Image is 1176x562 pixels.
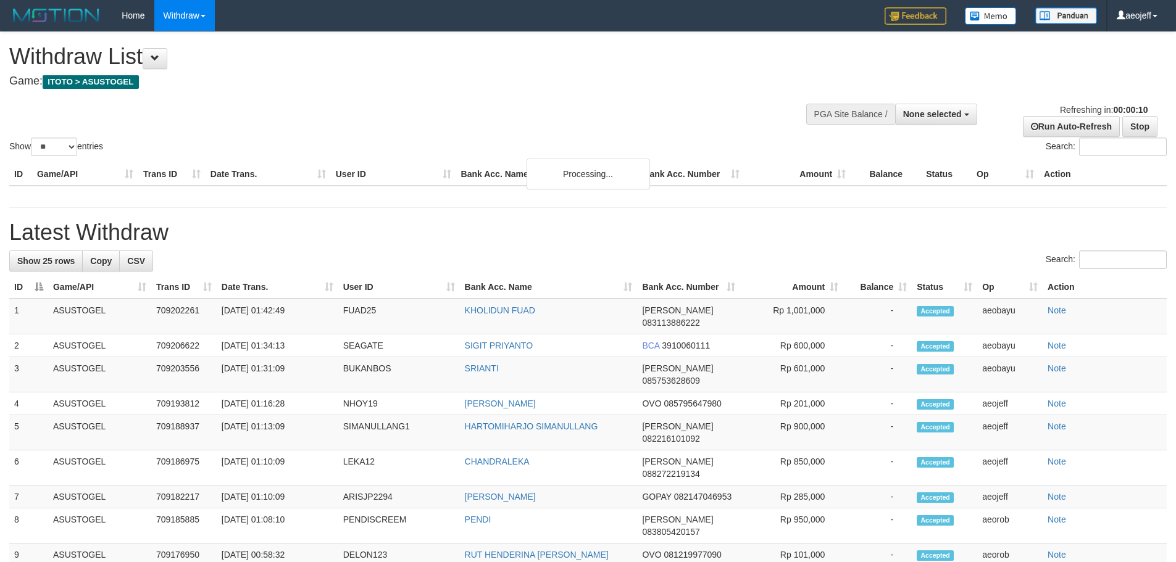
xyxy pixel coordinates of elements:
td: Rp 201,000 [740,392,843,415]
span: [PERSON_NAME] [642,305,713,315]
a: Note [1048,399,1066,408]
th: Bank Acc. Number: activate to sort column ascending [637,276,740,299]
td: FUAD25 [338,299,460,334]
a: CHANDRALEKA [465,457,530,466]
td: Rp 900,000 [740,415,843,450]
span: Copy 085795647980 to clipboard [664,399,721,408]
th: Balance: activate to sort column ascending [843,276,912,299]
td: [DATE] 01:13:09 [217,415,338,450]
td: aeobayu [977,357,1043,392]
a: Show 25 rows [9,250,83,271]
img: Feedback.jpg [885,7,946,25]
td: - [843,299,912,334]
td: 5 [9,415,48,450]
td: - [843,334,912,357]
span: OVO [642,550,661,560]
span: [PERSON_NAME] [642,421,713,431]
input: Search: [1079,250,1167,269]
a: [PERSON_NAME] [465,399,536,408]
span: None selected [903,109,962,119]
span: Show 25 rows [17,256,75,266]
td: 8 [9,508,48,543]
span: Accepted [917,341,954,352]
a: Note [1048,363,1066,373]
td: 709203556 [151,357,217,392]
a: Note [1048,341,1066,350]
span: Copy 082147046953 to clipboard [674,492,732,502]
strong: 00:00:10 [1113,105,1148,115]
td: Rp 950,000 [740,508,843,543]
a: Note [1048,457,1066,466]
span: Copy 082216101092 to clipboard [642,434,699,444]
span: OVO [642,399,661,408]
td: aeojeff [977,415,1043,450]
td: Rp 1,001,000 [740,299,843,334]
span: Copy 081219977090 to clipboard [664,550,721,560]
label: Search: [1046,250,1167,269]
th: Date Trans. [206,163,331,186]
select: Showentries [31,138,77,156]
th: Action [1039,163,1167,186]
a: Note [1048,514,1066,524]
th: Bank Acc. Name: activate to sort column ascending [460,276,638,299]
td: aeojeff [977,486,1043,508]
span: Accepted [917,306,954,316]
input: Search: [1079,138,1167,156]
th: Bank Acc. Number [638,163,744,186]
td: - [843,392,912,415]
label: Show entries [9,138,103,156]
td: - [843,508,912,543]
th: Amount: activate to sort column ascending [740,276,843,299]
label: Search: [1046,138,1167,156]
td: ASUSTOGEL [48,415,151,450]
img: panduan.png [1035,7,1097,24]
span: BCA [642,341,659,350]
td: Rp 600,000 [740,334,843,357]
th: Date Trans.: activate to sort column ascending [217,276,338,299]
a: CSV [119,250,153,271]
td: [DATE] 01:34:13 [217,334,338,357]
span: Copy [90,256,112,266]
td: aeorob [977,508,1043,543]
th: Trans ID [138,163,206,186]
span: Accepted [917,422,954,432]
td: aeojeff [977,450,1043,486]
td: ASUSTOGEL [48,508,151,543]
td: ASUSTOGEL [48,392,151,415]
span: Refreshing in: [1060,105,1148,115]
div: PGA Site Balance / [806,104,895,125]
th: Game/API [32,163,138,186]
td: 7 [9,486,48,508]
td: 709186975 [151,450,217,486]
td: ASUSTOGEL [48,357,151,392]
td: 709206622 [151,334,217,357]
td: 2 [9,334,48,357]
a: Note [1048,492,1066,502]
a: Run Auto-Refresh [1023,116,1120,137]
a: SRIANTI [465,363,499,373]
td: SIMANULLANG1 [338,415,460,450]
td: - [843,486,912,508]
td: Rp 285,000 [740,486,843,508]
a: SIGIT PRIYANTO [465,341,533,350]
a: Note [1048,421,1066,431]
td: 4 [9,392,48,415]
a: RUT HENDERINA [PERSON_NAME] [465,550,609,560]
img: MOTION_logo.png [9,6,103,25]
td: 709188937 [151,415,217,450]
td: ASUSTOGEL [48,334,151,357]
th: Op: activate to sort column ascending [977,276,1043,299]
a: Copy [82,250,120,271]
td: ARISJP2294 [338,486,460,508]
td: [DATE] 01:08:10 [217,508,338,543]
span: Accepted [917,364,954,374]
span: Copy 083113886222 to clipboard [642,318,699,328]
span: ITOTO > ASUSTOGEL [43,75,139,89]
td: 709185885 [151,508,217,543]
td: 709182217 [151,486,217,508]
td: - [843,357,912,392]
span: CSV [127,256,145,266]
td: SEAGATE [338,334,460,357]
span: [PERSON_NAME] [642,457,713,466]
span: [PERSON_NAME] [642,363,713,373]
